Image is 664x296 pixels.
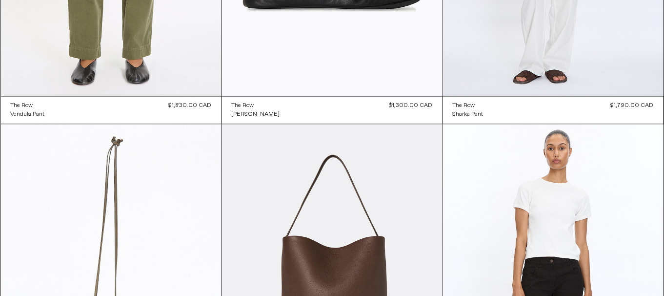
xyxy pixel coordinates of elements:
[389,101,433,110] div: $1,300.00 CAD
[232,102,254,110] div: The Row
[11,110,45,119] a: Vendula Pant
[453,101,483,110] a: The Row
[169,101,212,110] div: $1,830.00 CAD
[453,102,475,110] div: The Row
[611,101,654,110] div: $1,790.00 CAD
[11,102,33,110] div: The Row
[453,110,483,119] a: Sharka Pant
[232,110,280,119] a: [PERSON_NAME]
[232,101,280,110] a: The Row
[11,101,45,110] a: The Row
